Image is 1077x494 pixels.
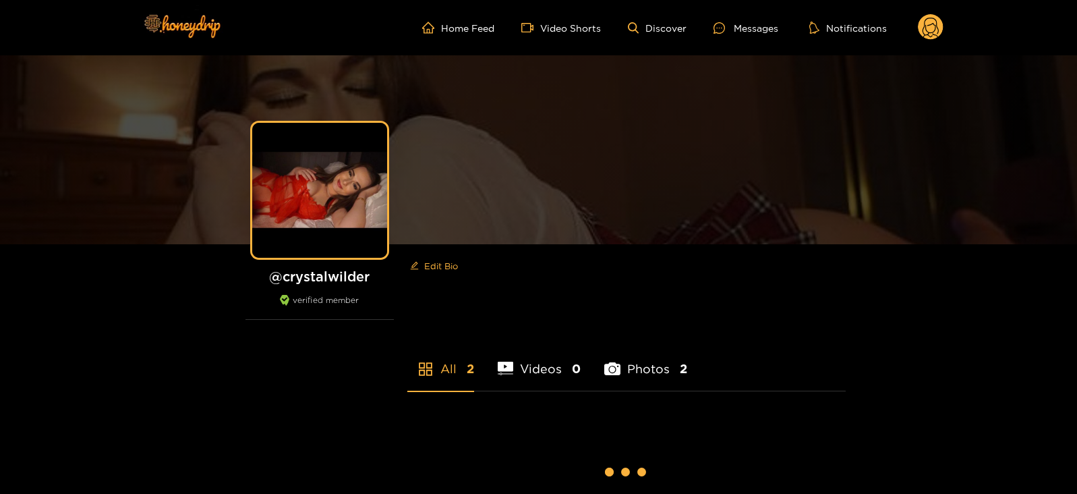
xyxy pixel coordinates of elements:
[714,20,778,36] div: Messages
[422,22,494,34] a: Home Feed
[467,360,474,377] span: 2
[245,295,394,320] div: verified member
[604,330,687,391] li: Photos
[680,360,687,377] span: 2
[407,330,474,391] li: All
[407,255,461,277] button: editEdit Bio
[628,22,687,34] a: Discover
[424,259,458,273] span: Edit Bio
[521,22,601,34] a: Video Shorts
[417,361,434,377] span: appstore
[410,261,419,271] span: edit
[572,360,581,377] span: 0
[805,21,891,34] button: Notifications
[498,330,581,391] li: Videos
[245,268,394,285] h1: @ crystalwilder
[521,22,540,34] span: video-camera
[422,22,441,34] span: home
